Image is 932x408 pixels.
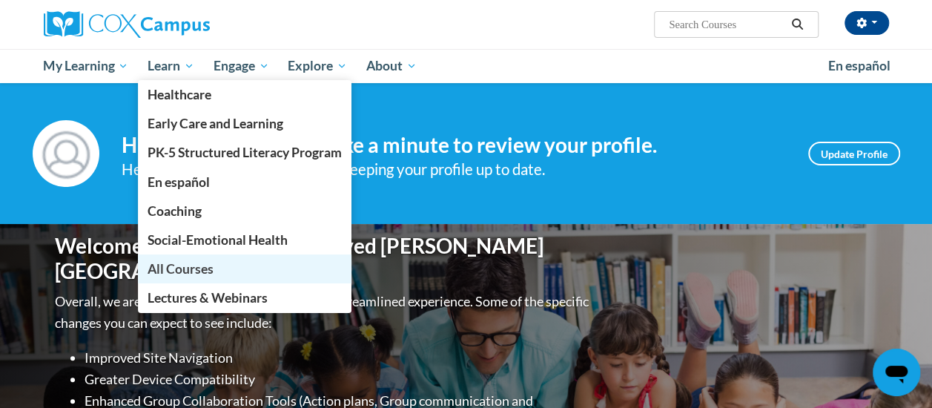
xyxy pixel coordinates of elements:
a: Early Care and Learning [138,109,351,138]
iframe: Button to launch messaging window [873,349,920,396]
a: About [357,49,426,83]
a: En español [138,168,351,197]
li: Greater Device Compatibility [85,369,592,390]
button: Search [786,16,808,33]
span: Healthcare [148,87,211,102]
a: Healthcare [138,80,351,109]
a: My Learning [34,49,139,83]
h4: Hi [PERSON_NAME]! Take a minute to review your profile. [122,133,786,158]
span: Early Care and Learning [148,116,283,131]
span: En español [148,174,210,190]
a: Learn [138,49,204,83]
button: Account Settings [845,11,889,35]
span: Engage [214,57,269,75]
span: En español [828,58,890,73]
a: Explore [278,49,357,83]
a: Social-Emotional Health [138,226,351,254]
span: PK-5 Structured Literacy Program [148,145,342,160]
a: All Courses [138,254,351,283]
span: About [366,57,417,75]
span: Explore [288,57,347,75]
img: Profile Image [33,120,99,187]
a: PK-5 Structured Literacy Program [138,138,351,167]
span: My Learning [43,57,128,75]
div: Main menu [33,49,900,83]
span: All Courses [148,261,214,277]
span: Learn [148,57,194,75]
a: Engage [204,49,279,83]
a: Update Profile [808,142,900,165]
a: Coaching [138,197,351,226]
img: Cox Campus [44,11,210,38]
h1: Welcome to the new and improved [PERSON_NAME][GEOGRAPHIC_DATA] [55,234,592,283]
span: Lectures & Webinars [148,290,268,306]
input: Search Courses [667,16,786,33]
a: Cox Campus [44,11,311,38]
span: Social-Emotional Health [148,232,288,248]
span: Coaching [148,203,202,219]
a: Lectures & Webinars [138,283,351,312]
div: Help improve your experience by keeping your profile up to date. [122,157,786,182]
p: Overall, we are proud to provide you with a more streamlined experience. Some of the specific cha... [55,291,592,334]
li: Improved Site Navigation [85,347,592,369]
a: En español [819,50,900,82]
